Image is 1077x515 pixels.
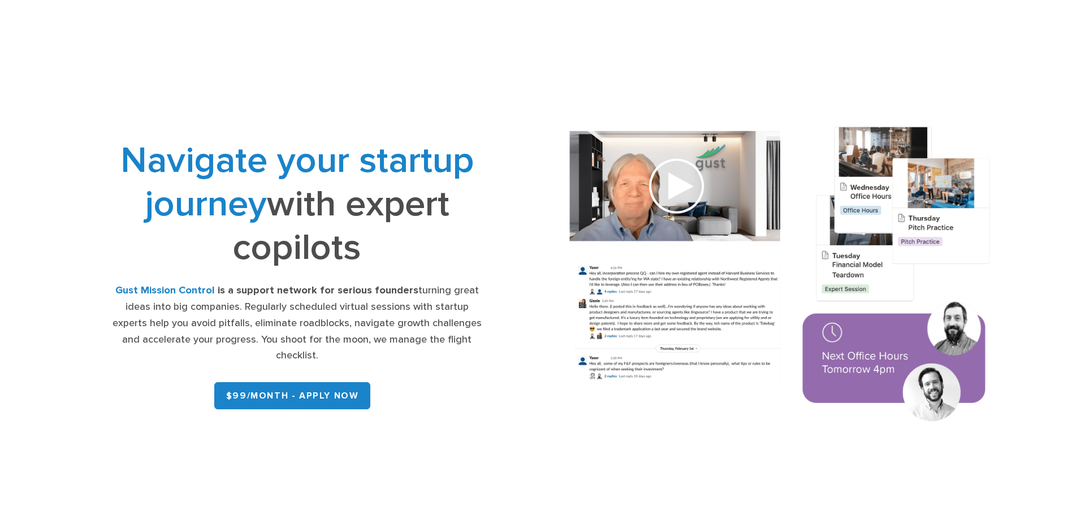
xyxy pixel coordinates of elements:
strong: is a support network for serious founders [218,284,418,296]
div: turning great ideas into big companies. Regularly scheduled virtual sessions with startup experts... [110,283,483,364]
a: $99/month - APPLY NOW [214,382,371,409]
strong: Gust Mission Control [115,284,215,296]
img: Composition of calendar events, a video call presentation, and chat rooms [547,110,1014,443]
h1: with expert copilots [110,139,483,269]
span: Navigate your startup journey [120,139,474,226]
